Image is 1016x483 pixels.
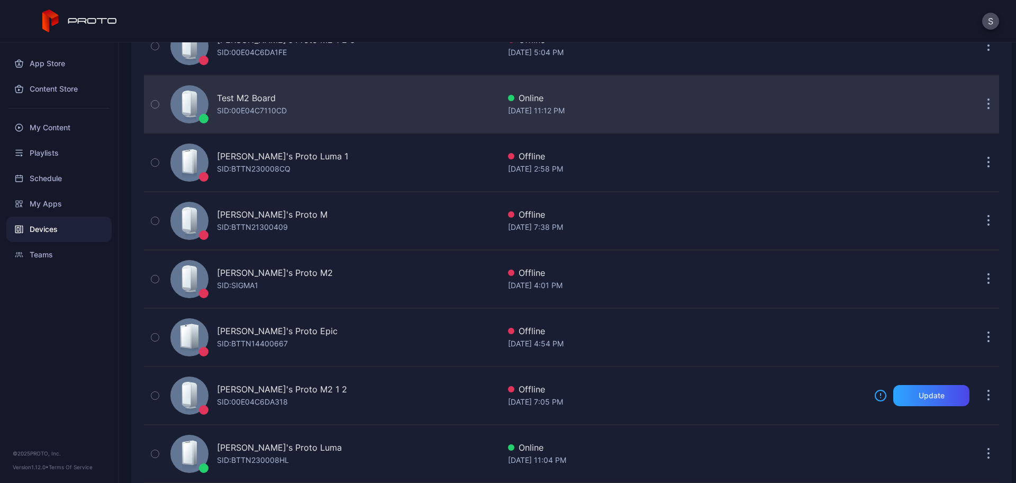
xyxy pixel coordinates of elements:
[508,92,866,104] div: Online
[508,104,866,117] div: [DATE] 11:12 PM
[508,279,866,292] div: [DATE] 4:01 PM
[217,337,288,350] div: SID: BTTN14400667
[217,383,347,396] div: [PERSON_NAME]'s Proto M2 1 2
[217,208,328,221] div: [PERSON_NAME]'s Proto M
[6,140,112,166] a: Playlists
[217,150,348,163] div: [PERSON_NAME]'s Proto Luma 1
[6,51,112,76] a: App Store
[508,441,866,454] div: Online
[217,325,338,337] div: [PERSON_NAME]'s Proto Epic
[6,76,112,102] a: Content Store
[217,92,276,104] div: Test M2 Board
[508,383,866,396] div: Offline
[217,279,258,292] div: SID: SIGMA1
[217,163,291,175] div: SID: BTTN230008CQ
[6,166,112,191] a: Schedule
[49,464,93,470] a: Terms Of Service
[6,217,112,242] a: Devices
[217,396,288,408] div: SID: 00E04C6DA318
[217,441,342,454] div: [PERSON_NAME]'s Proto Luma
[508,396,866,408] div: [DATE] 7:05 PM
[217,454,289,467] div: SID: BTTN230008HL
[217,221,288,234] div: SID: BTTN21300409
[982,13,999,30] button: S
[13,464,49,470] span: Version 1.12.0 •
[919,391,945,400] div: Update
[508,221,866,234] div: [DATE] 7:38 PM
[217,104,287,117] div: SID: 00E04C7110CD
[508,454,866,467] div: [DATE] 11:04 PM
[508,150,866,163] div: Offline
[508,46,866,59] div: [DATE] 5:04 PM
[6,242,112,267] a: Teams
[508,208,866,221] div: Offline
[6,115,112,140] a: My Content
[508,163,866,175] div: [DATE] 2:58 PM
[508,325,866,337] div: Offline
[893,385,969,406] button: Update
[6,191,112,217] a: My Apps
[217,266,333,279] div: [PERSON_NAME]'s Proto M2
[217,46,287,59] div: SID: 00E04C6DA1FE
[13,449,105,458] div: © 2025 PROTO, Inc.
[508,266,866,279] div: Offline
[508,337,866,350] div: [DATE] 4:54 PM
